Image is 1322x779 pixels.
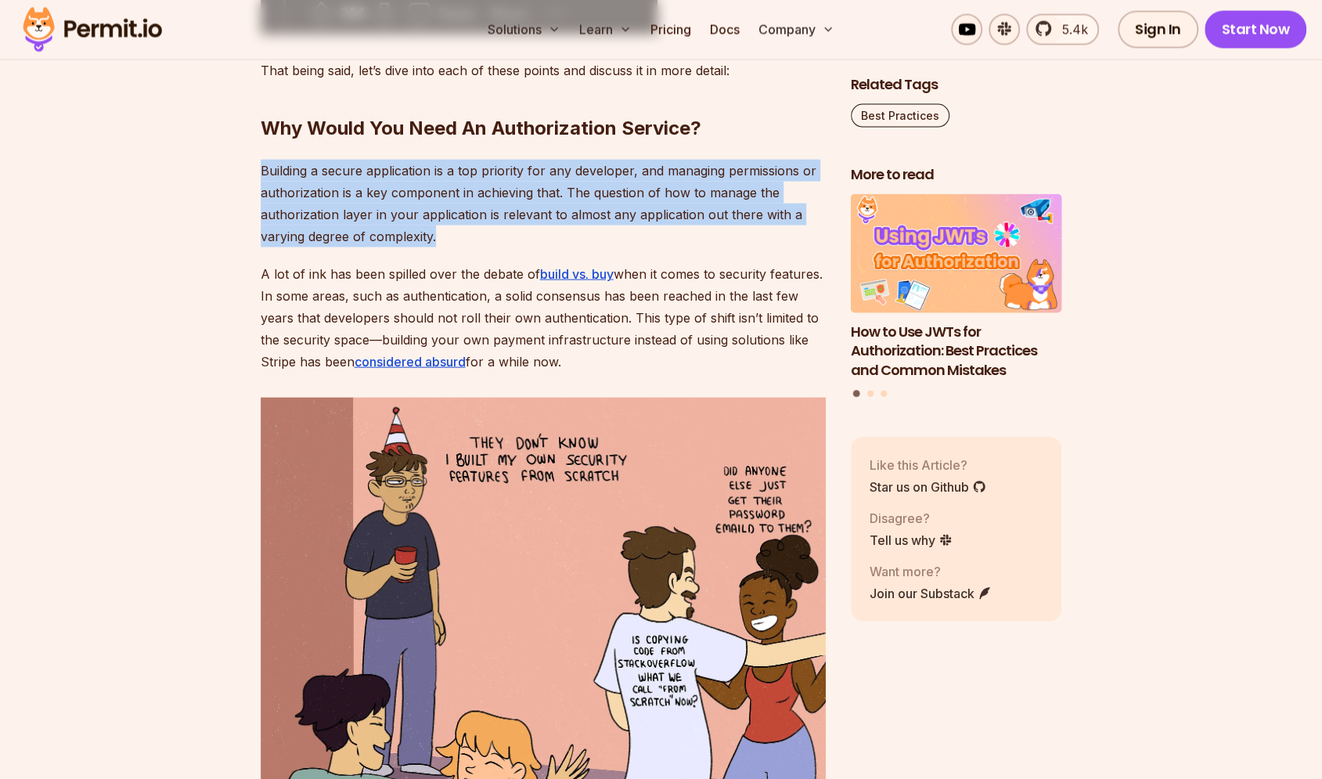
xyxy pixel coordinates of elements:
h2: Why Would You Need An Authorization Service? [261,53,826,141]
a: Tell us why [870,530,953,549]
a: Start Now [1205,11,1307,49]
a: Best Practices [851,104,949,128]
button: Go to slide 3 [881,390,887,396]
a: considered absurd [355,354,466,370]
button: Go to slide 1 [853,390,860,397]
span: 5.4k [1053,20,1088,39]
a: Join our Substack [870,583,992,602]
a: Docs [704,14,746,45]
a: Pricing [644,14,697,45]
button: Go to slide 2 [867,390,874,396]
h3: How to Use JWTs for Authorization: Best Practices and Common Mistakes [851,322,1062,380]
p: Disagree? [870,508,953,527]
div: Posts [851,194,1062,399]
img: Permit logo [16,3,169,56]
p: Want more? [870,561,992,580]
button: Company [752,14,841,45]
a: Star us on Github [870,477,986,496]
a: build vs. buy [540,266,614,282]
p: Like this Article? [870,455,986,474]
p: That being said, let’s dive into each of these points and discuss it in more detail: [261,60,826,81]
p: Building a secure application is a top priority for any developer, and managing permissions or au... [261,160,826,247]
p: A lot of ink has been spilled over the debate of when it comes to security features. In some area... [261,263,826,373]
li: 1 of 3 [851,194,1062,380]
h2: Related Tags [851,75,1062,95]
button: Learn [573,14,638,45]
a: Sign In [1118,11,1198,49]
a: 5.4k [1026,14,1099,45]
h2: More to read [851,165,1062,185]
button: Solutions [481,14,567,45]
a: How to Use JWTs for Authorization: Best Practices and Common MistakesHow to Use JWTs for Authoriz... [851,194,1062,380]
img: How to Use JWTs for Authorization: Best Practices and Common Mistakes [851,194,1062,313]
